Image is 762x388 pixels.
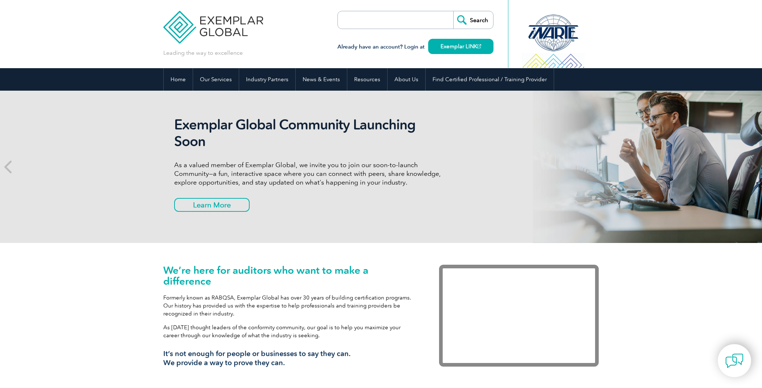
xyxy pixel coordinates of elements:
iframe: Exemplar Global: Working together to make a difference [439,265,599,367]
h3: It’s not enough for people or businesses to say they can. We provide a way to prove they can. [163,349,417,367]
a: Exemplar LINK [428,39,493,54]
h3: Already have an account? Login at [337,42,493,51]
p: Leading the way to excellence [163,49,243,57]
p: As a valued member of Exemplar Global, we invite you to join our soon-to-launch Community—a fun, ... [174,161,446,187]
a: Our Services [193,68,239,91]
p: Formerly known as RABQSA, Exemplar Global has over 30 years of building certification programs. O... [163,294,417,318]
img: open_square.png [477,44,481,48]
input: Search [453,11,493,29]
p: As [DATE] thought leaders of the conformity community, our goal is to help you maximize your care... [163,323,417,339]
img: contact-chat.png [725,352,743,370]
a: News & Events [296,68,347,91]
a: Home [164,68,193,91]
h1: We’re here for auditors who want to make a difference [163,265,417,286]
a: Resources [347,68,387,91]
h2: Exemplar Global Community Launching Soon [174,116,446,150]
a: About Us [388,68,425,91]
a: Learn More [174,198,250,212]
a: Find Certified Professional / Training Provider [426,68,554,91]
a: Industry Partners [239,68,295,91]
